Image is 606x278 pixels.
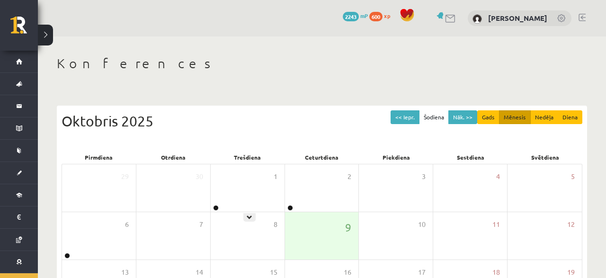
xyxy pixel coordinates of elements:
span: 15 [270,267,277,278]
span: 14 [196,267,203,278]
div: Ceturtdiena [285,151,359,164]
span: 17 [418,267,426,278]
div: Pirmdiena [62,151,136,164]
button: Nāk. >> [448,110,477,124]
a: 2243 mP [343,12,368,19]
h1: Konferences [57,55,587,72]
span: 19 [567,267,575,278]
span: 18 [492,267,500,278]
div: Otrdiena [136,151,210,164]
span: mP [360,12,368,19]
a: Rīgas 1. Tālmācības vidusskola [10,17,38,40]
span: 5 [571,171,575,182]
span: 3 [422,171,426,182]
button: Nedēļa [530,110,558,124]
span: 13 [121,267,129,278]
span: 4 [496,171,500,182]
span: 12 [567,219,575,230]
span: 1 [274,171,277,182]
button: Mēnesis [499,110,531,124]
span: 2 [348,171,351,182]
span: 29 [121,171,129,182]
span: 16 [344,267,351,278]
span: 8 [274,219,277,230]
img: Līva Ādmīdiņa [472,14,482,24]
span: 2243 [343,12,359,21]
div: Oktobris 2025 [62,110,582,132]
span: 600 [369,12,383,21]
a: [PERSON_NAME] [488,13,547,23]
div: Svētdiena [508,151,582,164]
button: << Iepr. [391,110,419,124]
a: 600 xp [369,12,395,19]
span: 11 [492,219,500,230]
span: xp [384,12,390,19]
span: 10 [418,219,426,230]
div: Trešdiena [210,151,285,164]
span: 30 [196,171,203,182]
span: 7 [199,219,203,230]
div: Piekdiena [359,151,434,164]
div: Sestdiena [434,151,508,164]
button: Šodiena [419,110,449,124]
span: 9 [345,219,351,235]
button: Diena [558,110,582,124]
button: Gads [477,110,499,124]
span: 6 [125,219,129,230]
